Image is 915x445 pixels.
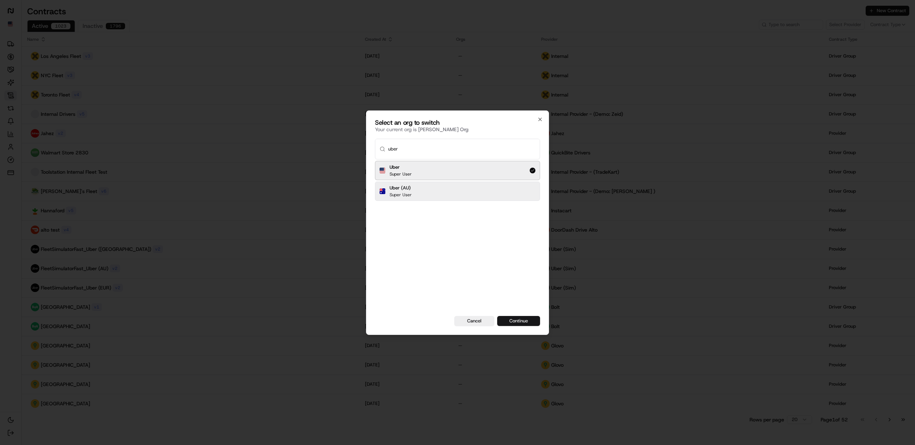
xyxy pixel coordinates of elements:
div: Suggestions [375,159,540,202]
h2: Uber (AU) [390,185,412,191]
h2: Uber [390,164,412,170]
p: Your current org is [375,126,540,133]
button: Cancel [454,316,494,326]
input: Type to search... [388,139,535,159]
img: Flag of us [380,168,385,173]
p: Super User [390,192,412,198]
button: Continue [497,316,540,326]
p: Super User [390,171,412,177]
span: [PERSON_NAME] Org [418,126,469,133]
img: Flag of au [380,188,385,194]
h2: Select an org to switch [375,119,540,126]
